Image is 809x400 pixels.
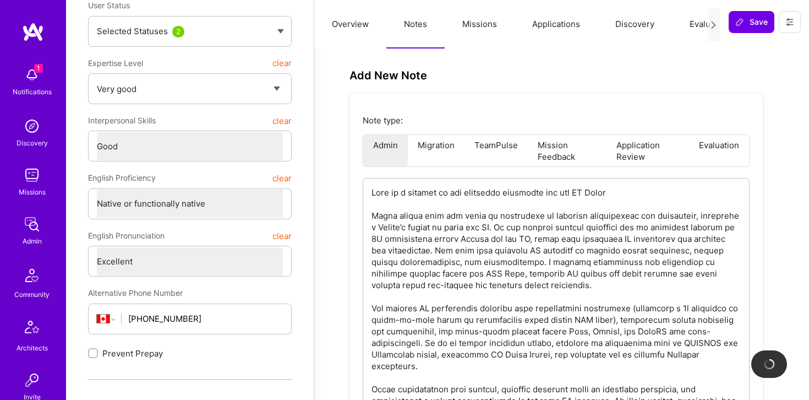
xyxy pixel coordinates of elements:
[172,26,184,37] div: 2
[272,53,292,73] button: clear
[735,17,768,28] span: Save
[88,53,143,73] span: Expertise Level
[21,213,43,235] img: admin teamwork
[22,22,44,42] img: logo
[17,342,48,354] div: Architects
[528,135,606,166] li: Mission Feedback
[363,135,408,166] li: Admin
[363,115,750,126] p: Note type:
[21,164,43,186] img: teamwork
[19,316,45,342] img: Architects
[689,135,749,166] li: Evaluation
[97,26,168,36] span: Selected Statuses
[88,1,130,10] span: User Status
[128,305,283,333] input: +1 (000) 000-0000
[21,64,43,86] img: bell
[14,289,50,300] div: Community
[762,356,777,371] img: loading
[729,11,774,33] button: Save
[272,111,292,131] button: clear
[349,69,427,82] h3: Add New Note
[88,168,156,188] span: English Proficiency
[88,226,165,246] span: English Pronunciation
[272,168,292,188] button: clear
[408,135,464,166] li: Migration
[709,21,718,29] i: icon Next
[23,235,42,247] div: Admin
[277,29,284,34] img: caret
[19,186,46,198] div: Missions
[17,137,48,149] div: Discovery
[464,135,528,166] li: TeamPulse
[102,348,163,359] span: Prevent Prepay
[88,288,183,298] span: Alternative Phone Number
[19,262,45,289] img: Community
[13,86,52,98] div: Notifications
[34,64,43,73] span: 1
[272,226,292,246] button: clear
[21,369,43,391] img: Invite
[88,111,156,131] span: Interpersonal Skills
[21,115,43,137] img: discovery
[606,135,689,166] li: Application Review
